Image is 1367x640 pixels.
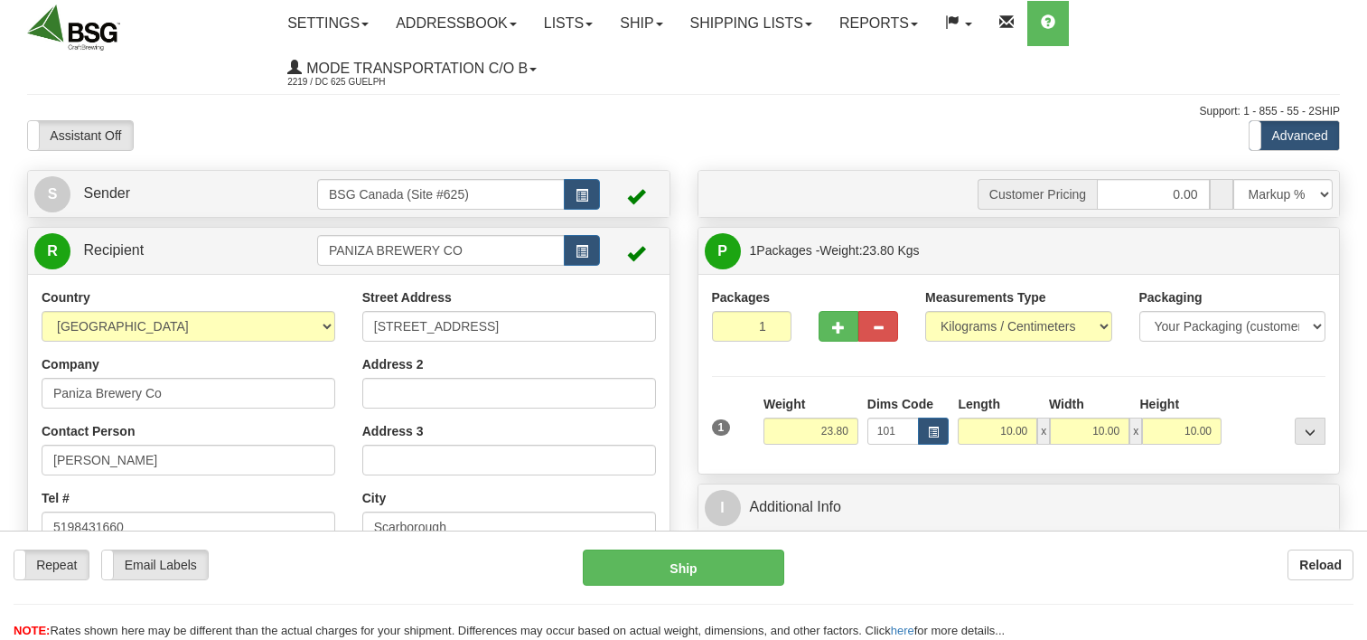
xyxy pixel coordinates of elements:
div: Support: 1 - 855 - 55 - 2SHIP [27,104,1340,119]
label: Advanced [1250,121,1339,150]
label: Dims Code [867,395,933,413]
span: Packages - [750,232,920,268]
span: Sender [83,185,130,201]
a: R Recipient [34,232,286,269]
span: 1 [750,243,757,258]
a: Addressbook [382,1,530,46]
a: Reports [826,1,932,46]
span: S [34,176,70,212]
span: Customer Pricing [978,179,1097,210]
span: I [705,490,741,526]
span: 1 [712,419,731,436]
span: 2219 / DC 625 Guelph [287,73,423,91]
label: Address 2 [362,355,424,373]
label: Width [1049,395,1084,413]
label: City [362,489,386,507]
label: Length [958,395,1000,413]
a: Ship [606,1,676,46]
label: Packages [712,288,771,306]
span: Recipient [83,242,144,258]
label: Tel # [42,489,70,507]
iframe: chat widget [1325,228,1365,412]
label: Email Labels [102,551,208,579]
label: Address 3 [362,422,424,440]
label: Contact Person [42,422,135,440]
b: Reload [1299,558,1342,572]
span: R [34,233,70,269]
label: Country [42,288,90,306]
div: ... [1295,418,1325,445]
span: NOTE: [14,624,50,637]
a: IAdditional Info [705,489,1334,526]
label: Street Address [362,288,452,306]
a: Shipping lists [677,1,826,46]
a: P 1Packages -Weight:23.80 Kgs [705,232,1334,269]
input: Enter a location [362,311,656,342]
label: Weight [763,395,805,413]
input: Recipient Id [317,235,565,266]
span: x [1129,418,1142,445]
label: Repeat [14,551,89,579]
label: Packaging [1139,288,1203,306]
button: Ship [583,550,783,586]
a: Lists [530,1,606,46]
span: Kgs [898,243,920,258]
a: Settings [274,1,382,46]
span: Weight: [819,243,919,258]
button: Reload [1287,550,1353,580]
a: here [891,624,914,637]
input: Sender Id [317,179,565,210]
span: x [1037,418,1050,445]
label: Height [1140,395,1180,413]
a: S Sender [34,175,317,212]
label: Assistant Off [28,121,133,150]
img: logo2219.jpg [27,5,120,51]
span: P [705,233,741,269]
label: Measurements Type [925,288,1046,306]
a: Mode Transportation c/o B 2219 / DC 625 Guelph [274,46,550,91]
span: Mode Transportation c/o B [302,61,528,76]
label: Company [42,355,99,373]
span: 23.80 [863,243,894,258]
